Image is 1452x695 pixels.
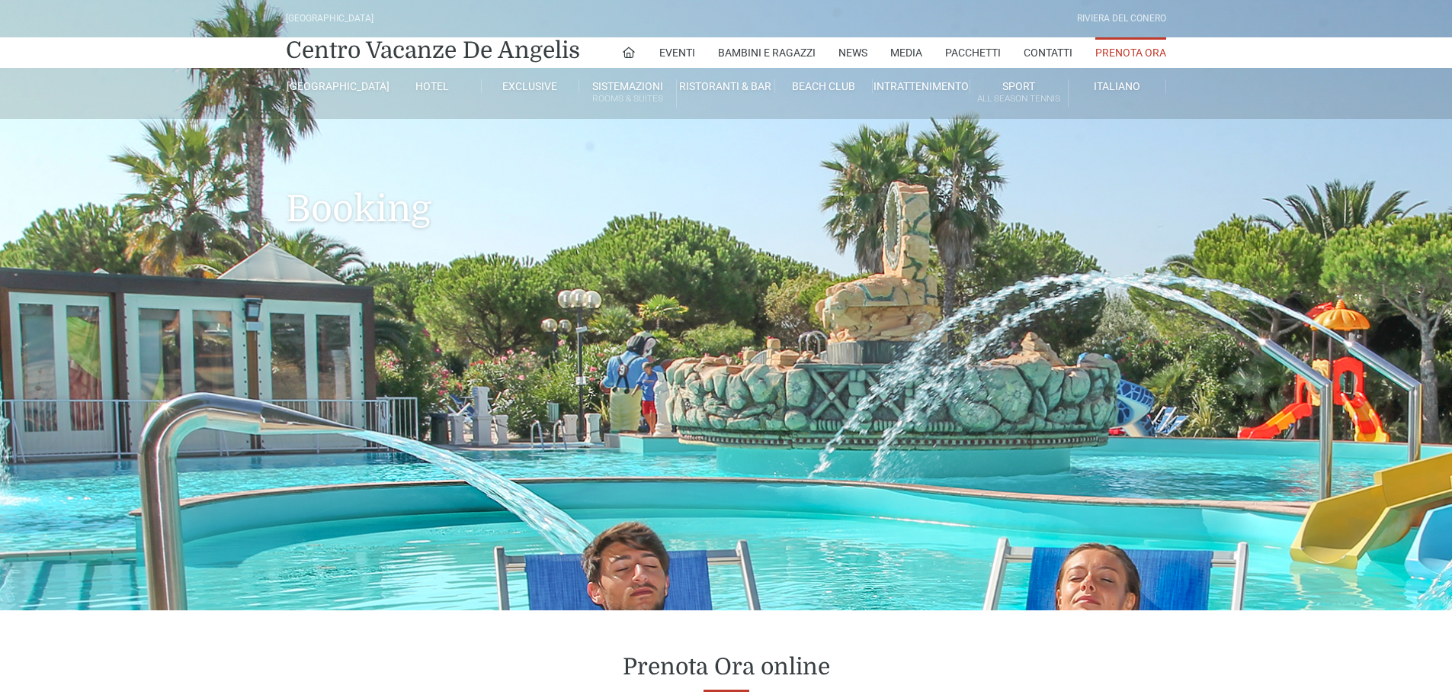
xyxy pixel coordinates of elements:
[286,119,1166,253] h1: Booking
[1094,80,1140,92] span: Italiano
[286,35,580,66] a: Centro Vacanze De Angelis
[383,79,481,93] a: Hotel
[1069,79,1166,93] a: Italiano
[579,79,677,108] a: SistemazioniRooms & Suites
[838,37,867,68] a: News
[970,92,1067,106] small: All Season Tennis
[659,37,695,68] a: Eventi
[873,79,970,93] a: Intrattenimento
[1095,37,1166,68] a: Prenota Ora
[945,37,1001,68] a: Pacchetti
[1024,37,1072,68] a: Contatti
[286,653,1166,681] h2: Prenota Ora online
[1077,11,1166,26] div: Riviera Del Conero
[482,79,579,93] a: Exclusive
[286,79,383,93] a: [GEOGRAPHIC_DATA]
[286,11,373,26] div: [GEOGRAPHIC_DATA]
[890,37,922,68] a: Media
[775,79,873,93] a: Beach Club
[970,79,1068,108] a: SportAll Season Tennis
[718,37,816,68] a: Bambini e Ragazzi
[677,79,774,93] a: Ristoranti & Bar
[579,92,676,106] small: Rooms & Suites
